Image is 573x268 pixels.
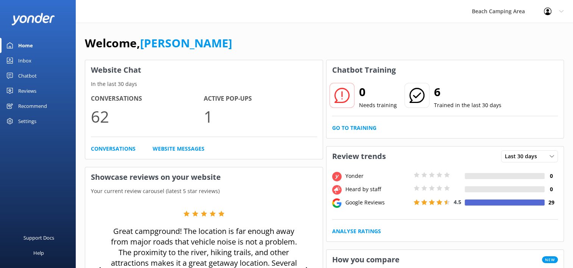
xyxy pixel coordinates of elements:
div: Help [33,245,44,260]
a: Go to Training [332,124,376,132]
h4: 0 [545,172,558,180]
div: Recommend [18,98,47,114]
span: New [542,256,558,263]
h4: Active Pop-ups [204,94,317,104]
div: Home [18,38,33,53]
p: 62 [91,104,204,129]
h1: Welcome, [85,34,232,52]
h4: 0 [545,185,558,193]
div: Google Reviews [343,198,412,207]
span: Last 30 days [505,152,542,160]
h3: Website Chat [85,60,323,80]
div: Heard by staff [343,185,412,193]
div: Yonder [343,172,412,180]
div: Support Docs [23,230,54,245]
p: In the last 30 days [85,80,323,88]
h3: Chatbot Training [326,60,401,80]
div: Settings [18,114,36,129]
h2: 6 [434,83,501,101]
div: Reviews [18,83,36,98]
p: Your current review carousel (latest 5 star reviews) [85,187,323,195]
h3: Review trends [326,146,392,166]
h4: Conversations [91,94,204,104]
div: Inbox [18,53,31,68]
div: Chatbot [18,68,37,83]
p: Needs training [359,101,397,109]
img: yonder-white-logo.png [11,13,55,25]
a: Conversations [91,145,136,153]
h4: 29 [545,198,558,207]
p: Trained in the last 30 days [434,101,501,109]
a: Website Messages [153,145,205,153]
span: 4.5 [454,198,461,206]
h3: Showcase reviews on your website [85,167,323,187]
h2: 0 [359,83,397,101]
p: 1 [204,104,317,129]
a: [PERSON_NAME] [140,35,232,51]
a: Analyse Ratings [332,227,381,235]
